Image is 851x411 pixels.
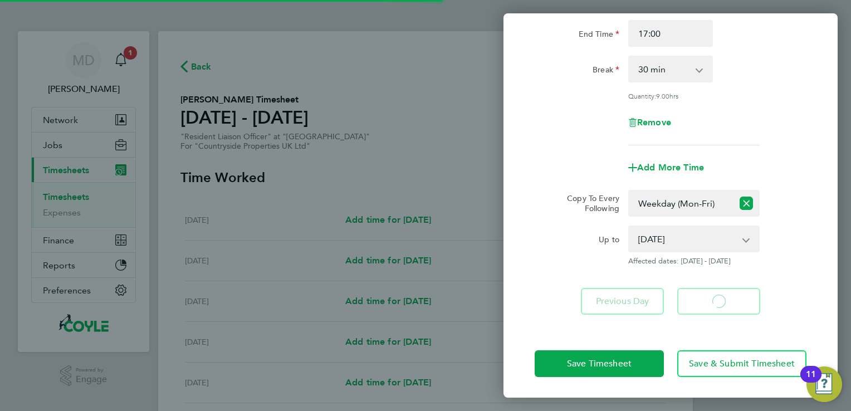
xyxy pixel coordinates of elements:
[628,118,671,127] button: Remove
[599,234,619,248] label: Up to
[593,65,619,78] label: Break
[637,162,704,173] span: Add More Time
[567,358,632,369] span: Save Timesheet
[806,366,842,402] button: Open Resource Center, 11 new notifications
[689,358,795,369] span: Save & Submit Timesheet
[740,191,753,216] button: Reset selection
[628,163,704,172] button: Add More Time
[656,91,669,100] span: 9.00
[558,193,619,213] label: Copy To Every Following
[677,350,806,377] button: Save & Submit Timesheet
[579,29,619,42] label: End Time
[806,374,816,389] div: 11
[637,117,671,128] span: Remove
[628,257,760,266] span: Affected dates: [DATE] - [DATE]
[535,350,664,377] button: Save Timesheet
[628,20,713,47] input: E.g. 18:00
[628,91,760,100] div: Quantity: hrs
